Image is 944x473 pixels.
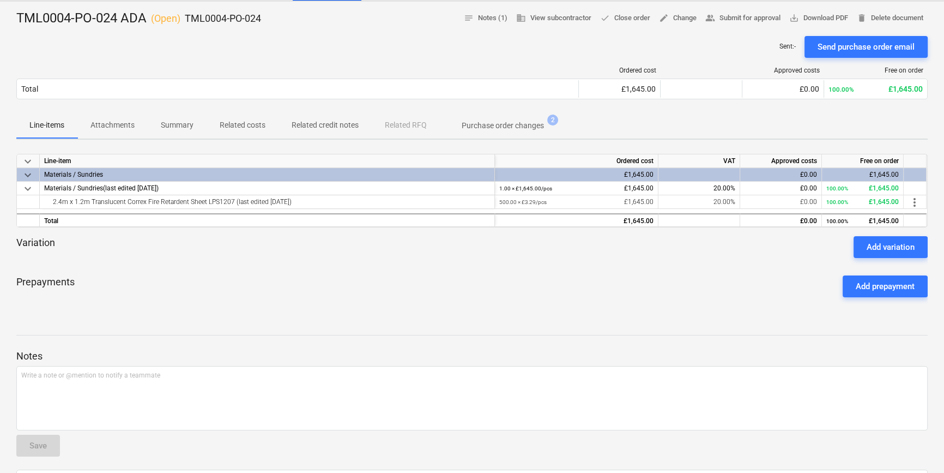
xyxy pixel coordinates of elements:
span: more_vert [908,196,921,209]
p: Summary [161,119,193,131]
p: Prepayments [16,276,75,297]
div: £0.00 [745,168,817,182]
div: Line-item [40,154,495,168]
div: Ordered cost [583,67,656,74]
div: £1,645.00 [583,85,656,93]
button: Add variation [854,236,928,258]
div: Total [40,213,495,227]
div: Add prepayment [856,279,915,294]
div: 2.4m x 1.2m Translucent Correx Fire Retardent Sheet LPS1207 (last edited 17 Sep 2025) [44,195,490,208]
span: delete [857,13,867,23]
div: £1,645.00 [499,182,653,195]
button: Add prepayment [843,276,928,297]
small: 500.00 × £3.29 / pcs [499,199,547,205]
div: Free on order [828,67,923,74]
p: Related credit notes [292,119,359,131]
small: 100.00% [826,185,848,191]
div: 20.00% [658,182,740,195]
span: notes [464,13,474,23]
div: £1,645.00 [499,214,653,228]
div: Approved costs [740,154,822,168]
span: Submit for approval [705,12,780,25]
div: £0.00 [747,85,819,93]
div: £1,645.00 [828,85,923,93]
div: £0.00 [745,214,817,228]
div: £1,645.00 [826,195,899,209]
span: business [516,13,526,23]
div: Materials / Sundries [44,168,490,181]
div: £0.00 [745,195,817,209]
div: Ordered cost [495,154,658,168]
div: 20.00% [658,195,740,209]
span: Notes (1) [464,12,507,25]
p: ( Open ) [151,12,180,25]
button: Download PDF [785,10,852,27]
button: Delete document [852,10,928,27]
p: Purchase order changes [462,120,544,131]
span: edit [659,13,669,23]
p: Variation [16,236,55,258]
button: Submit for approval [701,10,785,27]
div: Total [21,85,38,93]
button: Notes (1) [459,10,512,27]
span: keyboard_arrow_down [21,155,34,168]
span: Download PDF [789,12,848,25]
small: 100.00% [828,86,854,93]
div: £1,645.00 [499,195,653,209]
small: 100.00% [826,199,848,205]
span: done [600,13,610,23]
button: Send purchase order email [804,36,928,58]
div: £1,645.00 [826,182,899,195]
div: Send purchase order email [818,40,915,54]
p: Notes [16,350,928,363]
div: Add variation [867,240,915,254]
div: £1,645.00 [826,214,899,228]
small: 100.00% [826,218,848,224]
iframe: Chat Widget [889,421,944,473]
span: Delete document [857,12,923,25]
p: Attachments [90,119,135,131]
div: Free on order [822,154,904,168]
p: Sent : - [779,42,796,51]
div: TML0004-PO-024 ADA [16,10,261,27]
button: Change [655,10,701,27]
div: £0.00 [745,182,817,195]
span: people_alt [705,13,715,23]
span: 2 [547,115,558,125]
span: Change [659,12,697,25]
div: (last edited [DATE]) [40,182,495,195]
span: Close order [600,12,650,25]
span: keyboard_arrow_down [21,169,34,182]
span: save_alt [789,13,799,23]
p: Related costs [220,119,265,131]
p: Line-items [29,119,64,131]
span: Materials / Sundries [44,184,103,192]
p: TML0004-PO-024 [185,12,261,25]
small: 1.00 × £1,645.00 / pcs [499,185,552,191]
button: View subcontractor [512,10,596,27]
span: keyboard_arrow_down [21,182,34,195]
div: £1,645.00 [826,168,899,182]
div: Approved costs [747,67,820,74]
span: View subcontractor [516,12,591,25]
div: VAT [658,154,740,168]
button: Close order [596,10,655,27]
div: £1,645.00 [499,168,653,182]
